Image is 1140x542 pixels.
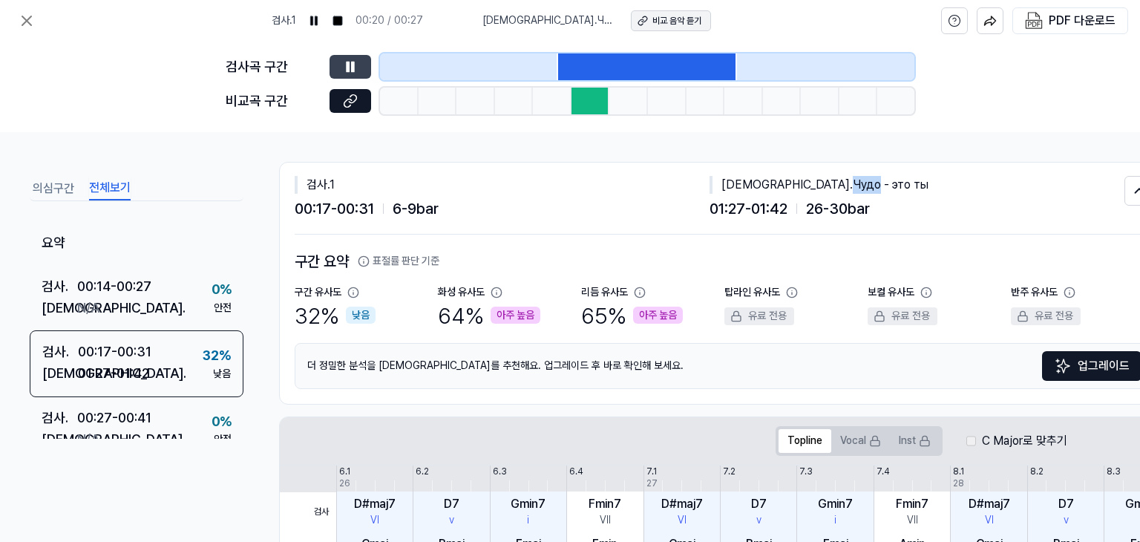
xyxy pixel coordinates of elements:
button: Inst [890,429,940,453]
div: 00:27 - 00:41 [77,408,151,429]
div: i [834,513,836,528]
label: C Major로 맞추기 [982,432,1067,450]
div: 유료 전용 [1011,307,1081,325]
div: D7 [1058,495,1074,513]
div: 7.4 [877,466,890,478]
div: VI [678,513,687,528]
div: 아주 높음 [491,307,540,324]
div: [DEMOGRAPHIC_DATA] . Чудо - это ты [710,176,1124,194]
div: [DEMOGRAPHIC_DATA] . [42,363,78,385]
div: 검사 . [42,408,77,429]
div: 요약 [30,222,243,266]
div: D7 [444,495,459,513]
span: 6 - 9 bar [393,197,439,221]
div: 64 % [438,300,540,331]
div: 유료 전용 [868,307,937,325]
div: 26 [339,477,350,490]
div: N/A [77,429,99,451]
div: 8.3 [1107,466,1121,478]
div: 안전 [214,301,232,316]
div: 0 % [212,279,232,301]
div: 비교곡 구간 [226,91,321,112]
div: 7.2 [723,466,736,478]
div: 아주 높음 [633,307,683,324]
div: VII [600,513,611,528]
div: 화성 유사도 [438,285,485,300]
button: Vocal [831,429,890,453]
div: 00:17 - 00:31 [78,342,151,363]
div: 32 % [295,300,376,331]
div: D#maj7 [661,495,703,513]
button: Topline [779,429,831,453]
div: VI [370,513,379,528]
img: share [983,14,997,27]
div: [DEMOGRAPHIC_DATA] . [42,429,77,451]
div: 01:27 - 01:42 [78,363,149,385]
div: 7.1 [646,466,657,478]
button: 비교 음악 듣기 [631,10,711,31]
div: Gmin7 [818,495,853,513]
div: 6.1 [339,466,350,478]
span: 00:17 - 00:31 [295,197,374,221]
div: VI [985,513,994,528]
div: 7.3 [799,466,813,478]
span: 26 - 30 bar [806,197,870,221]
span: 검사 . 1 [272,13,296,28]
div: Gmin7 [511,495,546,513]
span: 01:27 - 01:42 [710,197,787,221]
div: 6.3 [493,466,507,478]
div: 6.2 [416,466,429,478]
div: 0 % [212,411,232,433]
div: 검사 . [42,276,77,298]
button: PDF 다운로드 [1022,8,1118,33]
div: VII [907,513,918,528]
img: PDF Download [1025,12,1043,30]
div: 낮음 [346,307,376,324]
div: D7 [751,495,767,513]
div: 00:20 / 00:27 [356,13,423,28]
div: 6.4 [569,466,583,478]
div: 검사 . [42,342,78,363]
div: 00:14 - 00:27 [77,276,151,298]
div: Fmin7 [589,495,621,513]
div: 구간 유사도 [295,285,341,300]
div: 반주 유사도 [1011,285,1058,300]
div: 8.1 [953,466,964,478]
div: 탑라인 유사도 [724,285,780,300]
button: 전체보기 [89,177,131,200]
div: [DEMOGRAPHIC_DATA] . [42,298,77,319]
div: 27 [646,477,658,490]
div: 8.2 [1030,466,1044,478]
div: 검사곡 구간 [226,56,321,78]
div: D#maj7 [969,495,1010,513]
button: 표절률 판단 기준 [358,254,439,269]
span: [DEMOGRAPHIC_DATA] . Чудо - это ты [482,13,613,28]
div: D#maj7 [354,495,396,513]
div: 65 % [581,300,683,331]
div: 안전 [214,432,232,447]
svg: help [948,13,961,28]
div: v [756,513,761,528]
div: 리듬 유사도 [581,285,628,300]
div: 검사 . 1 [295,176,710,194]
div: 32 % [203,345,231,367]
div: i [527,513,529,528]
div: 유료 전용 [724,307,794,325]
div: PDF 다운로드 [1049,11,1116,30]
img: Sparkles [1054,357,1072,375]
button: help [941,7,968,34]
div: v [1064,513,1069,528]
div: 낮음 [213,367,231,382]
button: 의심구간 [33,177,74,200]
div: Fmin7 [896,495,928,513]
div: N/A [77,298,99,319]
div: v [449,513,454,528]
div: 28 [953,477,964,490]
div: 비교 음악 듣기 [652,15,701,27]
div: 보컬 유사도 [868,285,914,300]
span: 검사 [280,492,336,532]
